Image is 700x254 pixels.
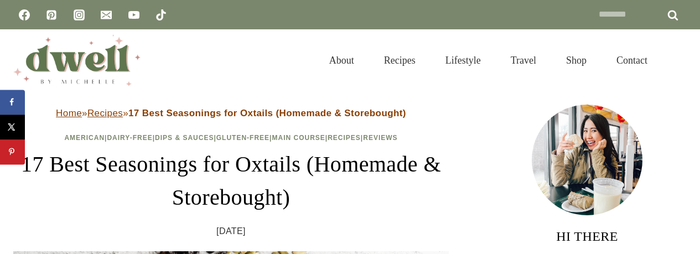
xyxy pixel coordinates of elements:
[68,4,90,26] a: Instagram
[363,134,397,142] a: Reviews
[13,4,35,26] a: Facebook
[602,41,662,80] a: Contact
[56,108,406,118] span: » »
[155,134,214,142] a: Dips & Sauces
[216,223,246,240] time: [DATE]
[95,4,117,26] a: Email
[40,4,63,26] a: Pinterest
[496,41,551,80] a: Travel
[431,41,496,80] a: Lifestyle
[64,134,105,142] a: American
[272,134,325,142] a: Main Course
[128,108,406,118] strong: 17 Best Seasonings for Oxtails (Homemade & Storebought)
[551,41,602,80] a: Shop
[488,226,687,246] h3: HI THERE
[56,108,82,118] a: Home
[668,51,687,70] button: View Search Form
[13,35,141,86] img: DWELL by michelle
[123,4,145,26] a: YouTube
[369,41,431,80] a: Recipes
[87,108,123,118] a: Recipes
[107,134,152,142] a: Dairy-Free
[328,134,361,142] a: Recipes
[314,41,662,80] nav: Primary Navigation
[216,134,269,142] a: Gluten-Free
[13,148,449,214] h1: 17 Best Seasonings for Oxtails (Homemade & Storebought)
[150,4,172,26] a: TikTok
[64,134,397,142] span: | | | | | |
[314,41,369,80] a: About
